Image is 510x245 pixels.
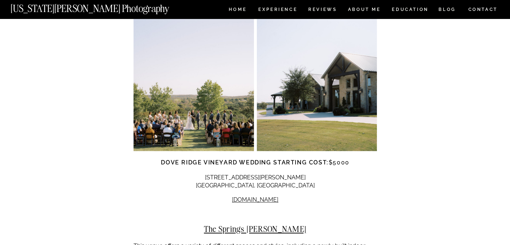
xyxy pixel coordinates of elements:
[468,5,498,13] a: CONTACT
[438,7,456,13] a: BLOG
[161,159,328,166] strong: Dove Ridge Vineyard wedding starting cost:
[134,174,377,190] p: [STREET_ADDRESS][PERSON_NAME] [GEOGRAPHIC_DATA], [GEOGRAPHIC_DATA]
[391,7,429,13] a: EDUCATION
[308,7,336,13] a: REVIEWS
[134,158,377,167] h3: $5000
[227,7,248,13] a: HOME
[134,224,377,233] h2: The Springs [PERSON_NAME]
[348,7,381,13] a: ABOUT ME
[232,196,278,203] a: [DOMAIN_NAME]
[258,7,297,13] a: Experience
[11,4,194,10] a: [US_STATE][PERSON_NAME] Photography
